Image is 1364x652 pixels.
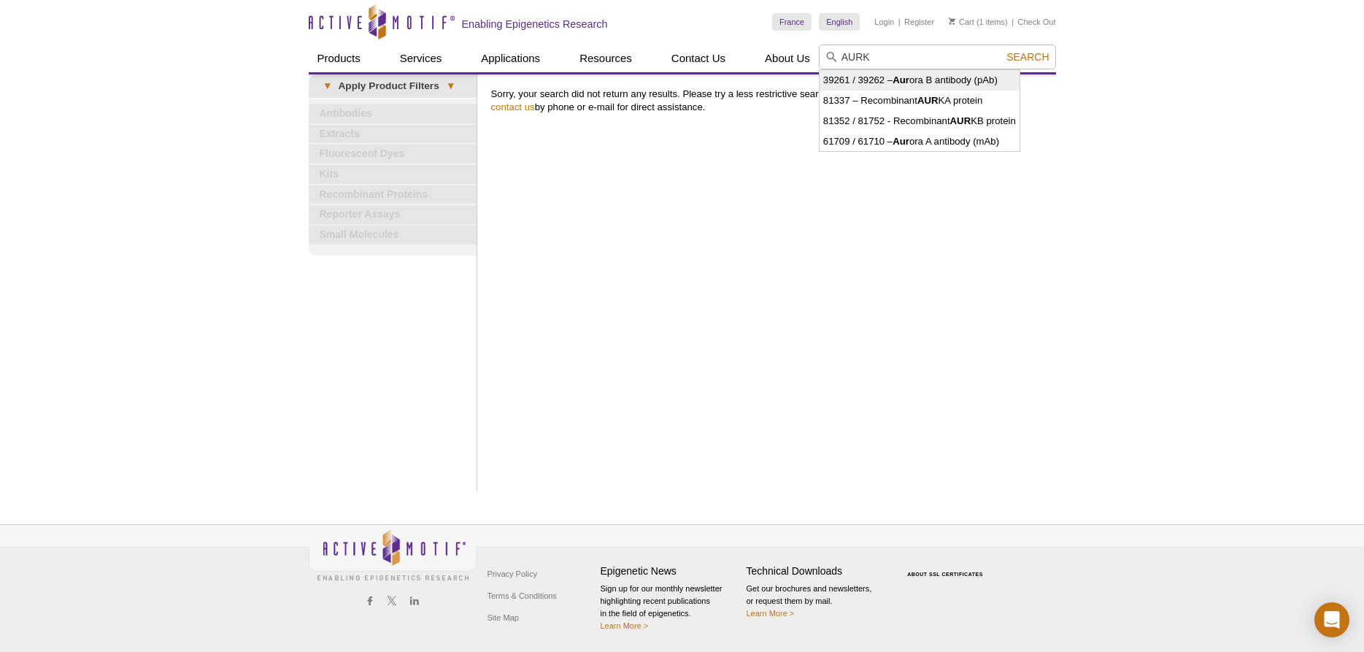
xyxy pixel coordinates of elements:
a: Privacy Policy [484,563,541,585]
a: Fluorescent Dyes [309,145,477,164]
a: ABOUT SSL CERTIFICATES [907,572,983,577]
li: 81337 – Recombinant KA protein [820,91,1020,111]
h4: Technical Downloads [747,565,885,578]
a: Cart [949,17,974,27]
a: Resources [571,45,641,72]
a: About Us [756,45,819,72]
a: Check Out [1018,17,1056,27]
a: English [819,13,860,31]
img: Active Motif, [309,525,477,584]
input: Keyword, Cat. No. [819,45,1056,69]
table: Click to Verify - This site chose Symantec SSL for secure e-commerce and confidential communicati... [893,551,1002,583]
strong: Aur [893,74,909,85]
li: | [898,13,901,31]
h4: Epigenetic News [601,565,739,578]
a: Learn More > [747,609,795,618]
a: Products [309,45,369,72]
a: Reporter Assays [309,205,477,224]
p: Get our brochures and newsletters, or request them by mail. [747,583,885,620]
div: Open Intercom Messenger [1314,602,1349,637]
li: 81352 / 81752 - Recombinant KB protein [820,111,1020,131]
a: Extracts [309,125,477,144]
a: Kits [309,165,477,184]
strong: Aur [893,136,909,147]
a: France [772,13,812,31]
strong: AUR [917,95,939,106]
strong: AUR [950,115,971,126]
button: Search [1002,50,1053,64]
p: Sorry, your search did not return any results. Please try a less restrictive search, or by phone ... [491,88,1049,114]
h2: Enabling Epigenetics Research [462,18,608,31]
a: Login [874,17,894,27]
a: contact us [491,101,535,112]
li: (1 items) [949,13,1008,31]
li: 61709 / 61710 – ora A antibody (mAb) [820,131,1020,152]
a: Register [904,17,934,27]
span: ▾ [439,80,462,93]
a: Services [391,45,451,72]
span: Search [1006,51,1049,63]
li: 39261 / 39262 – ora B antibody (pAb) [820,70,1020,91]
a: ▾Apply Product Filters▾ [309,74,477,98]
img: Your Cart [949,18,955,25]
a: Applications [472,45,549,72]
p: Sign up for our monthly newsletter highlighting recent publications in the field of epigenetics. [601,583,739,632]
li: | [1012,13,1014,31]
a: Site Map [484,607,523,629]
a: Contact Us [663,45,734,72]
span: ▾ [316,80,339,93]
a: Small Molecules [309,226,477,245]
a: Learn More > [601,621,649,630]
a: Recombinant Proteins [309,185,477,204]
a: Terms & Conditions [484,585,560,607]
a: Antibodies [309,104,477,123]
